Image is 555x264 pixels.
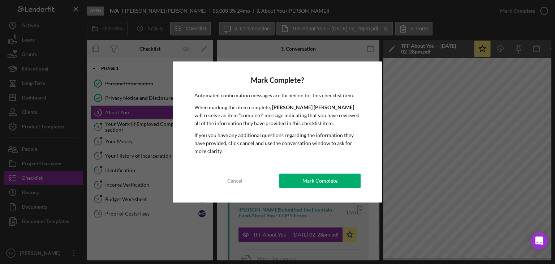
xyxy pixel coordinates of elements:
h4: Mark Complete? [194,76,361,84]
div: Mark Complete [302,174,337,188]
p: If you you have any additional questions regarding the information they have provided, click canc... [194,131,361,156]
button: Mark Complete [279,174,361,188]
p: When marking this item complete, will receive an item "complete" message indicating that you have... [194,103,361,128]
div: Open Intercom Messenger [530,232,548,250]
b: [PERSON_NAME] [PERSON_NAME] [272,104,354,110]
div: Cancel [227,174,242,188]
button: Cancel [194,174,276,188]
p: Automated confirmation messages are turned on for this checklist item. [194,91,361,99]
